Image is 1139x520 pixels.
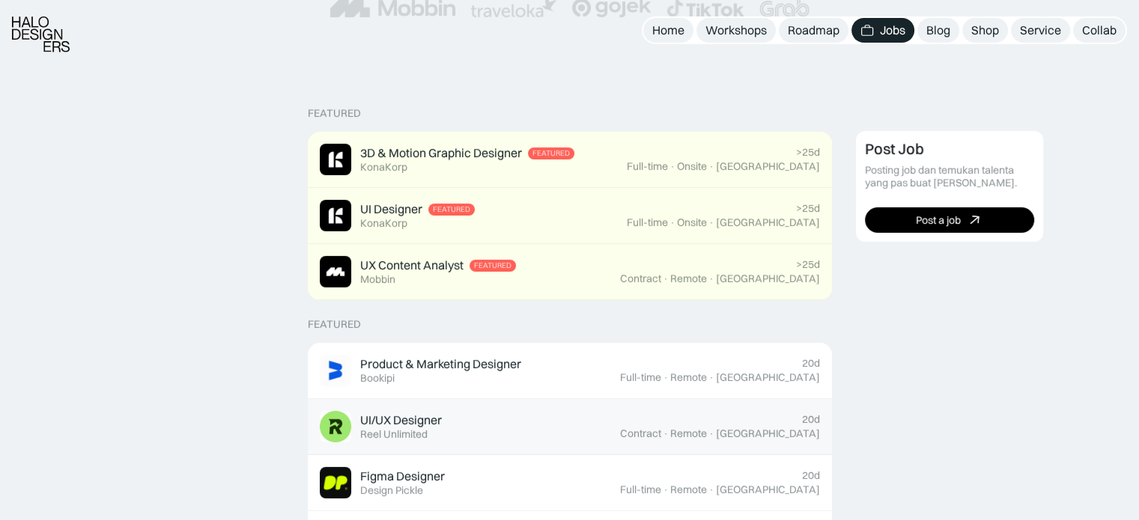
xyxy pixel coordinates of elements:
div: UI Designer [360,201,422,217]
div: Jobs [880,22,905,38]
a: Job ImageUI DesignerFeaturedKonaKorp>25dFull-time·Onsite·[GEOGRAPHIC_DATA] [308,188,832,244]
div: · [708,160,714,173]
a: Job ImageUI/UX DesignerReel Unlimited20dContract·Remote·[GEOGRAPHIC_DATA] [308,399,832,455]
a: Job Image3D & Motion Graphic DesignerFeaturedKonaKorp>25dFull-time·Onsite·[GEOGRAPHIC_DATA] [308,132,832,188]
div: [GEOGRAPHIC_DATA] [716,272,820,285]
div: · [663,483,669,496]
div: Bookipi [360,372,395,385]
a: Job ImageUX Content AnalystFeaturedMobbin>25dContract·Remote·[GEOGRAPHIC_DATA] [308,244,832,300]
div: Contract [620,427,661,440]
a: Job ImageProduct & Marketing DesignerBookipi20dFull-time·Remote·[GEOGRAPHIC_DATA] [308,343,832,399]
div: [GEOGRAPHIC_DATA] [716,427,820,440]
div: Remote [670,427,707,440]
div: · [663,272,669,285]
div: Blog [926,22,950,38]
div: >25d [796,202,820,215]
div: Service [1020,22,1061,38]
a: Post a job [865,207,1034,233]
div: Featured [308,318,361,331]
div: Reel Unlimited [360,428,428,441]
div: Onsite [677,160,707,173]
div: · [663,371,669,384]
div: · [663,427,669,440]
a: Job ImageFigma DesignerDesign Pickle20dFull-time·Remote·[GEOGRAPHIC_DATA] [308,455,832,511]
div: UX Content Analyst [360,257,464,273]
div: [GEOGRAPHIC_DATA] [716,160,820,173]
div: Figma Designer [360,468,445,484]
div: · [708,216,714,229]
img: Job Image [320,144,351,175]
div: Featured [532,149,570,158]
div: KonaKorp [360,217,407,230]
div: 20d [802,469,820,482]
div: · [708,371,714,384]
div: Design Pickle [360,484,423,497]
div: Roadmap [788,22,839,38]
a: Collab [1073,18,1126,43]
div: [GEOGRAPHIC_DATA] [716,483,820,496]
div: 3D & Motion Graphic Designer [360,145,522,161]
div: Remote [670,272,707,285]
div: · [708,272,714,285]
div: Featured [308,107,361,120]
div: · [669,160,675,173]
div: Featured [474,261,511,270]
div: [GEOGRAPHIC_DATA] [716,371,820,384]
div: Post Job [865,140,924,158]
div: Full-time [627,216,668,229]
div: >25d [796,146,820,159]
img: Job Image [320,200,351,231]
div: Collab [1082,22,1117,38]
img: Job Image [320,467,351,498]
a: Blog [917,18,959,43]
img: Job Image [320,411,351,442]
div: [GEOGRAPHIC_DATA] [716,216,820,229]
div: Onsite [677,216,707,229]
a: Shop [962,18,1008,43]
div: Featured [433,205,470,214]
div: Full-time [620,371,661,384]
div: Workshops [705,22,767,38]
div: · [669,216,675,229]
a: Workshops [696,18,776,43]
div: · [708,483,714,496]
a: Roadmap [779,18,848,43]
img: Job Image [320,256,351,287]
div: KonaKorp [360,161,407,174]
div: Full-time [627,160,668,173]
a: Home [643,18,693,43]
a: Jobs [851,18,914,43]
div: Shop [971,22,999,38]
div: Posting job dan temukan talenta yang pas buat [PERSON_NAME]. [865,164,1034,189]
div: Post a job [916,214,961,227]
div: Remote [670,371,707,384]
div: 20d [802,413,820,426]
div: Home [652,22,684,38]
div: 20d [802,357,820,370]
div: Full-time [620,483,661,496]
div: Mobbin [360,273,395,286]
div: >25d [796,258,820,271]
div: Product & Marketing Designer [360,356,521,372]
div: Contract [620,272,661,285]
img: Job Image [320,355,351,386]
div: UI/UX Designer [360,412,442,428]
div: Remote [670,483,707,496]
div: · [708,427,714,440]
a: Service [1011,18,1070,43]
